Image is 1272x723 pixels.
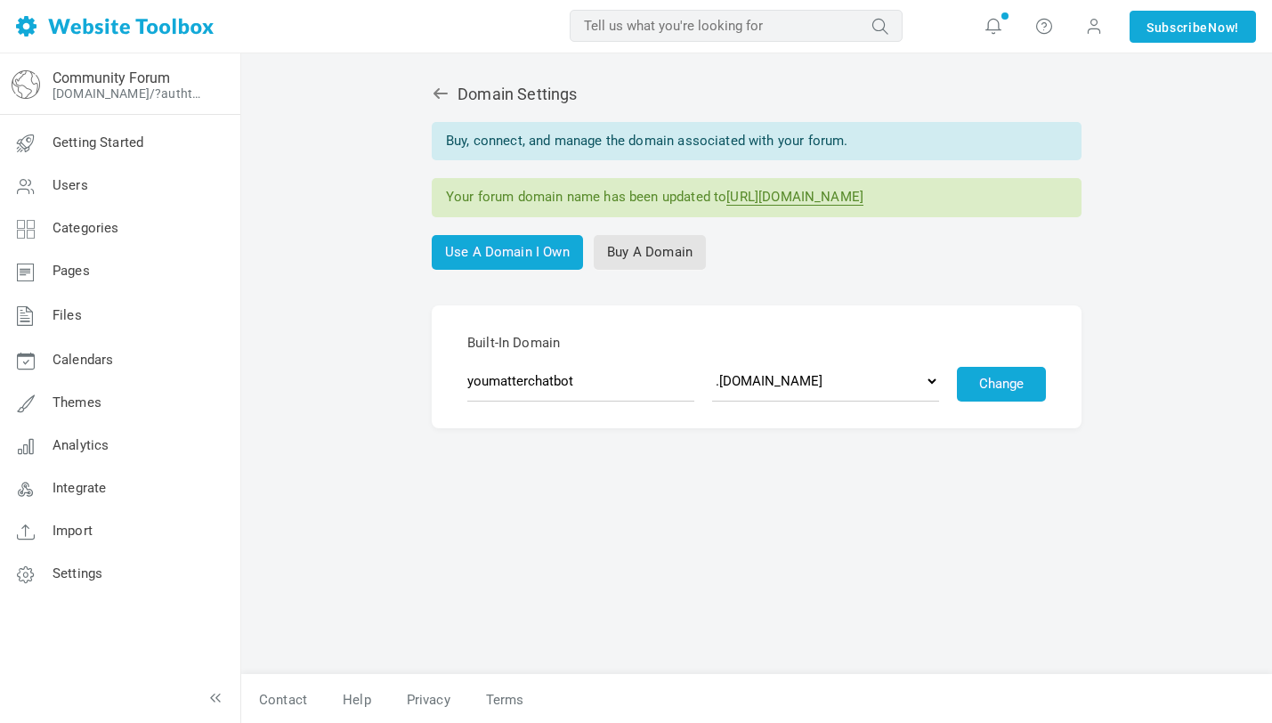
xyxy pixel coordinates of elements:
a: Community Forum [53,69,170,86]
span: Calendars [53,352,113,368]
span: Getting Started [53,134,143,150]
a: Privacy [389,685,468,716]
span: Built-In Domain [467,332,1046,353]
span: Users [53,177,88,193]
span: Settings [53,565,102,581]
a: [DOMAIN_NAME]/?authtoken=236e3b3dcdc09c78f186170c72df03f0&rememberMe=1 [53,86,207,101]
span: Analytics [53,437,109,453]
h2: Domain Settings [432,85,1082,104]
a: Use A Domain I Own [432,235,583,270]
a: Contact [241,685,325,716]
span: Pages [53,263,90,279]
a: Terms [468,685,524,716]
a: [URL][DOMAIN_NAME] [726,189,863,206]
a: SubscribeNow! [1130,11,1256,43]
img: globe-icon.png [12,70,40,99]
span: Integrate [53,480,106,496]
span: Files [53,307,82,323]
a: Help [325,685,389,716]
span: Import [53,523,93,539]
button: Change [957,367,1046,402]
span: Now! [1208,18,1239,37]
span: Categories [53,220,119,236]
a: Buy A Domain [594,235,706,270]
div: Buy, connect, and manage the domain associated with your forum. [432,122,1082,160]
div: Your forum domain name has been updated to [432,178,1082,217]
input: Tell us what you're looking for [570,10,903,42]
span: Themes [53,394,101,410]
